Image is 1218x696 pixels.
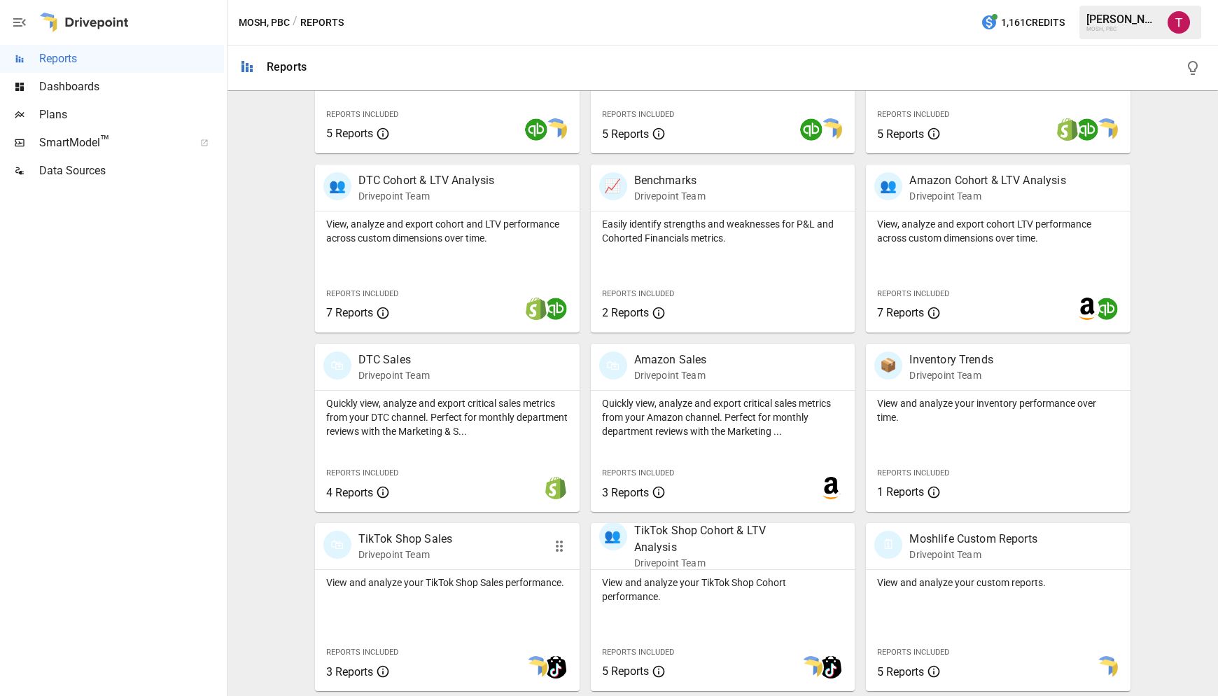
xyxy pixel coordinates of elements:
div: Reports [267,60,307,74]
img: smart model [525,656,547,678]
div: / [293,14,297,32]
p: TikTok Shop Sales [358,531,453,548]
span: Reports Included [877,289,949,298]
p: DTC Sales [358,352,430,368]
p: Drivepoint Team [358,548,453,562]
span: 7 Reports [326,306,373,319]
span: Reports Included [326,289,398,298]
span: Reports Included [877,110,949,119]
span: Reports Included [602,110,674,119]
span: Reports Included [326,648,398,657]
span: Reports Included [877,468,949,478]
p: View, analyze and export cohort LTV performance across custom dimensions over time. [877,217,1119,245]
img: quickbooks [800,118,822,141]
img: smart model [545,118,567,141]
p: Drivepoint Team [909,548,1037,562]
p: Drivepoint Team [909,368,993,382]
p: Drivepoint Team [358,189,495,203]
button: 1,161Credits [975,10,1070,36]
p: Drivepoint Team [909,189,1065,203]
span: Data Sources [39,162,224,179]
p: DTC Cohort & LTV Analysis [358,172,495,189]
span: Reports Included [326,110,398,119]
div: 📈 [599,172,627,200]
img: amazon [1076,298,1098,320]
div: 🛍 [599,352,627,380]
p: Inventory Trends [909,352,993,368]
img: smart model [820,118,842,141]
span: 5 Reports [602,127,649,141]
p: Moshlife Custom Reports [909,531,1037,548]
p: Easily identify strengths and weaknesses for P&L and Cohorted Financials metrics. [602,217,844,245]
div: 🛍 [323,531,351,559]
p: View and analyze your inventory performance over time. [877,396,1119,424]
img: Tanner Flitter [1168,11,1190,34]
span: Reports Included [326,468,398,478]
img: amazon [820,477,842,499]
p: Quickly view, analyze and export critical sales metrics from your DTC channel. Perfect for monthl... [326,396,568,438]
div: 🛍 [323,352,351,380]
p: Drivepoint Team [634,189,706,203]
span: Reports Included [602,289,674,298]
div: 👥 [874,172,902,200]
span: 5 Reports [877,127,924,141]
span: 5 Reports [326,127,373,140]
button: Tanner Flitter [1159,3,1198,42]
img: shopify [1056,118,1079,141]
p: View, analyze and export cohort and LTV performance across custom dimensions over time. [326,217,568,245]
div: 👥 [323,172,351,200]
span: 5 Reports [877,665,924,678]
p: Amazon Sales [634,352,707,368]
div: [PERSON_NAME] [1086,13,1159,26]
p: Drivepoint Team [634,556,806,570]
span: 1 Reports [877,485,924,499]
p: Benchmarks [634,172,706,189]
p: TikTok Shop Cohort & LTV Analysis [634,522,806,556]
img: quickbooks [525,118,547,141]
span: 1,161 Credits [1001,14,1065,32]
img: smart model [1095,118,1118,141]
span: Reports [39,50,224,67]
img: shopify [545,477,567,499]
div: 👥 [599,522,627,550]
span: SmartModel [39,134,185,151]
span: 7 Reports [877,306,924,319]
span: Reports Included [602,468,674,478]
p: Drivepoint Team [634,368,707,382]
span: 3 Reports [326,665,373,678]
div: MOSH, PBC [1086,26,1159,32]
p: Amazon Cohort & LTV Analysis [909,172,1065,189]
img: smart model [800,656,822,678]
span: Plans [39,106,224,123]
div: 🗓 [874,531,902,559]
p: View and analyze your custom reports. [877,576,1119,590]
img: tiktok [545,656,567,678]
span: 5 Reports [602,664,649,678]
span: Reports Included [602,648,674,657]
div: 📦 [874,352,902,380]
p: Quickly view, analyze and export critical sales metrics from your Amazon channel. Perfect for mon... [602,396,844,438]
button: MOSH, PBC [239,14,290,32]
img: tiktok [820,656,842,678]
span: 2 Reports [602,306,649,319]
img: quickbooks [1076,118,1098,141]
img: shopify [525,298,547,320]
p: View and analyze your TikTok Shop Cohort performance. [602,576,844,604]
span: 4 Reports [326,486,373,499]
p: View and analyze your TikTok Shop Sales performance. [326,576,568,590]
img: quickbooks [545,298,567,320]
span: Reports Included [877,648,949,657]
p: Drivepoint Team [358,368,430,382]
span: 3 Reports [602,486,649,499]
img: smart model [1095,656,1118,678]
span: Dashboards [39,78,224,95]
img: quickbooks [1095,298,1118,320]
span: ™ [100,132,110,150]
